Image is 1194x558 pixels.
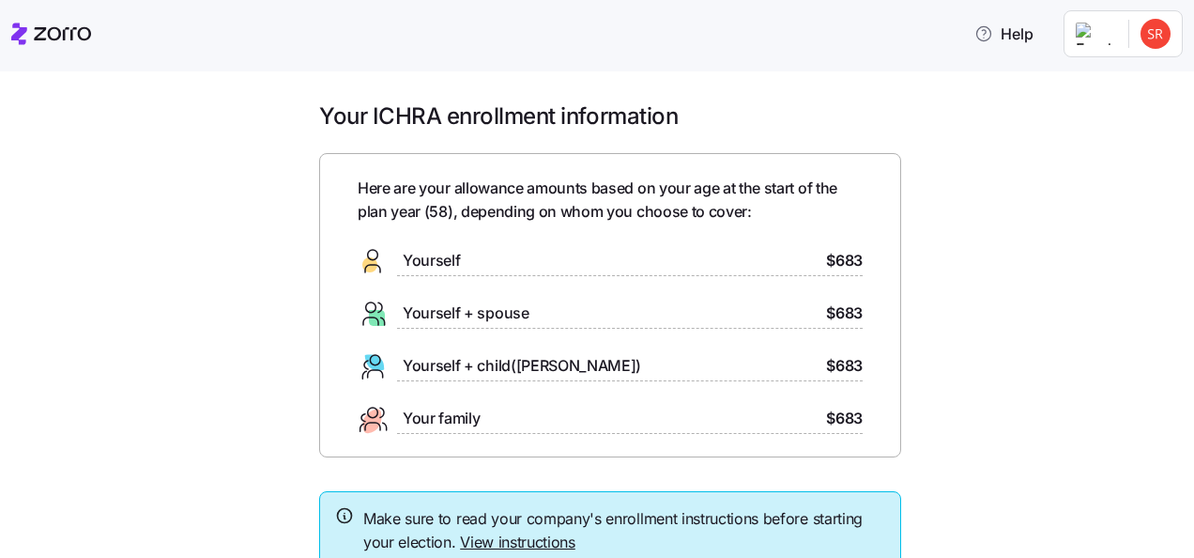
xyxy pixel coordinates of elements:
[826,302,863,325] span: $683
[826,354,863,378] span: $683
[974,23,1033,45] span: Help
[403,407,480,430] span: Your family
[358,177,863,224] span: Here are your allowance amounts based on your age at the start of the plan year ( 58 ), depending...
[319,101,901,131] h1: Your ICHRA enrollment information
[460,533,575,551] a: View instructions
[363,507,885,554] span: Make sure to read your company's enrollment instructions before starting your election.
[403,354,641,378] span: Yourself + child([PERSON_NAME])
[1076,23,1113,45] img: Employer logo
[403,302,529,325] span: Yourself + spouse
[959,15,1049,53] button: Help
[403,249,460,272] span: Yourself
[1140,19,1171,49] img: 7a552df36da58cdc72f69f93da65a8d1
[826,249,863,272] span: $683
[826,407,863,430] span: $683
